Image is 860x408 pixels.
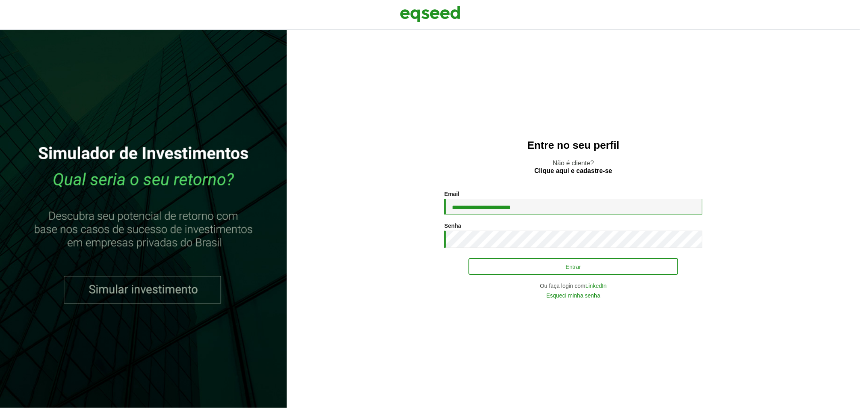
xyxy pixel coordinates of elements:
a: LinkedIn [585,283,607,289]
button: Entrar [469,258,678,275]
label: Senha [444,223,461,229]
label: Email [444,191,459,197]
p: Não é cliente? [303,159,844,175]
div: Ou faça login com [444,283,702,289]
img: EqSeed Logo [400,4,460,24]
a: Esqueci minha senha [546,293,600,298]
a: Clique aqui e cadastre-se [535,168,612,174]
h2: Entre no seu perfil [303,139,844,151]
